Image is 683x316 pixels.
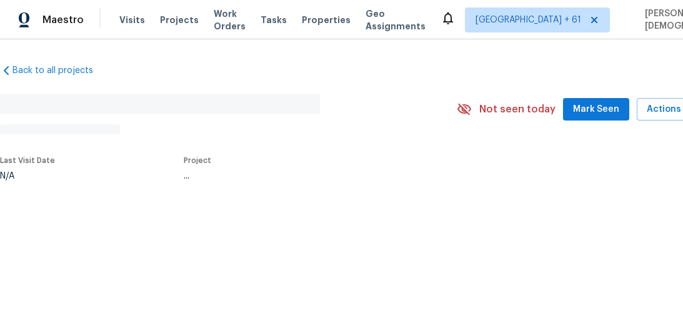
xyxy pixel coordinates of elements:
[184,157,211,164] span: Project
[160,14,199,26] span: Projects
[214,7,246,32] span: Work Orders
[119,14,145,26] span: Visits
[563,98,629,121] button: Mark Seen
[42,14,84,26] span: Maestro
[261,16,287,24] span: Tasks
[479,103,556,116] span: Not seen today
[302,14,351,26] span: Properties
[476,14,581,26] span: [GEOGRAPHIC_DATA] + 61
[184,172,424,180] div: ...
[573,102,619,117] span: Mark Seen
[366,7,426,32] span: Geo Assignments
